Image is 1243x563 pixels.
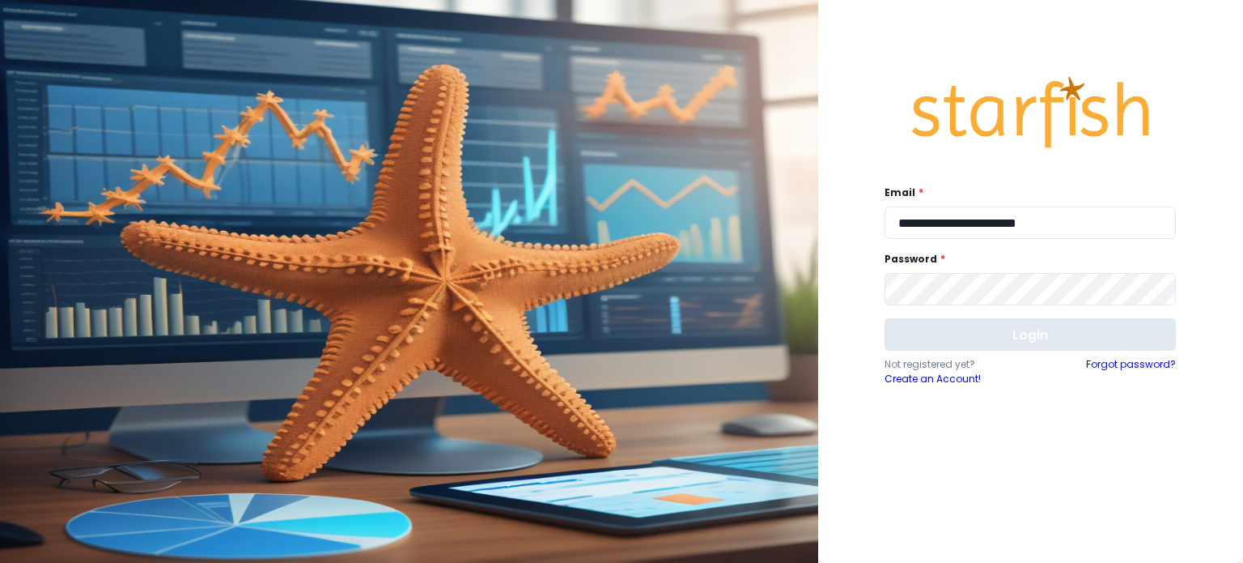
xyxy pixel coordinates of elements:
[885,357,1030,372] p: Not registered yet?
[909,62,1152,164] img: Logo.42cb71d561138c82c4ab.png
[885,318,1176,351] button: Login
[885,186,1166,200] label: Email
[885,252,1166,267] label: Password
[885,372,1030,386] a: Create an Account!
[1086,357,1176,386] a: Forgot password?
